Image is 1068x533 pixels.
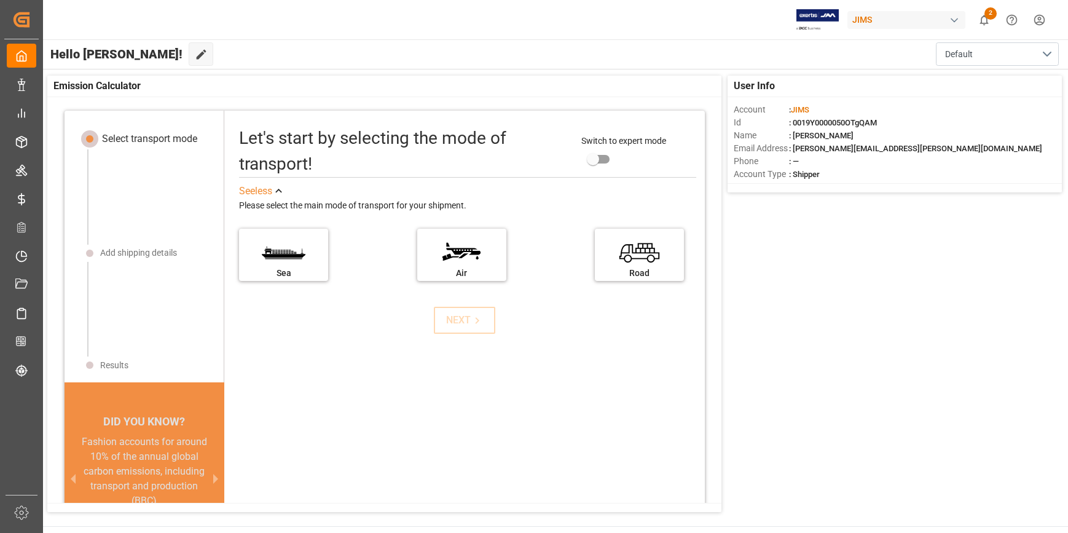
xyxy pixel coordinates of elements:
[245,267,322,280] div: Sea
[945,48,973,61] span: Default
[734,155,789,168] span: Phone
[734,103,789,116] span: Account
[734,116,789,129] span: Id
[65,409,225,435] div: DID YOU KNOW?
[791,105,809,114] span: JIMS
[734,142,789,155] span: Email Address
[734,79,775,93] span: User Info
[100,247,177,259] div: Add shipping details
[936,42,1059,66] button: open menu
[796,9,839,31] img: Exertis%20JAM%20-%20Email%20Logo.jpg_1722504956.jpg
[789,170,820,179] span: : Shipper
[998,6,1026,34] button: Help Center
[53,79,141,93] span: Emission Calculator
[79,435,210,508] div: Fashion accounts for around 10% of the annual global carbon emissions, including transport and pr...
[734,129,789,142] span: Name
[734,168,789,181] span: Account Type
[789,131,854,140] span: : [PERSON_NAME]
[423,267,500,280] div: Air
[207,435,224,523] button: next slide / item
[789,144,1042,153] span: : [PERSON_NAME][EMAIL_ADDRESS][PERSON_NAME][DOMAIN_NAME]
[100,359,128,372] div: Results
[847,8,970,31] button: JIMS
[50,42,183,66] span: Hello [PERSON_NAME]!
[434,307,495,334] button: NEXT
[789,105,809,114] span: :
[970,6,998,34] button: show 2 new notifications
[239,125,568,177] div: Let's start by selecting the mode of transport!
[446,313,484,328] div: NEXT
[601,267,678,280] div: Road
[65,435,82,523] button: previous slide / item
[581,136,666,146] span: Switch to expert mode
[102,132,197,146] div: Select transport mode
[239,199,696,213] div: Please select the main mode of transport for your shipment.
[847,11,965,29] div: JIMS
[789,118,877,127] span: : 0019Y0000050OTgQAM
[239,184,272,199] div: See less
[789,157,799,166] span: : —
[984,7,997,20] span: 2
